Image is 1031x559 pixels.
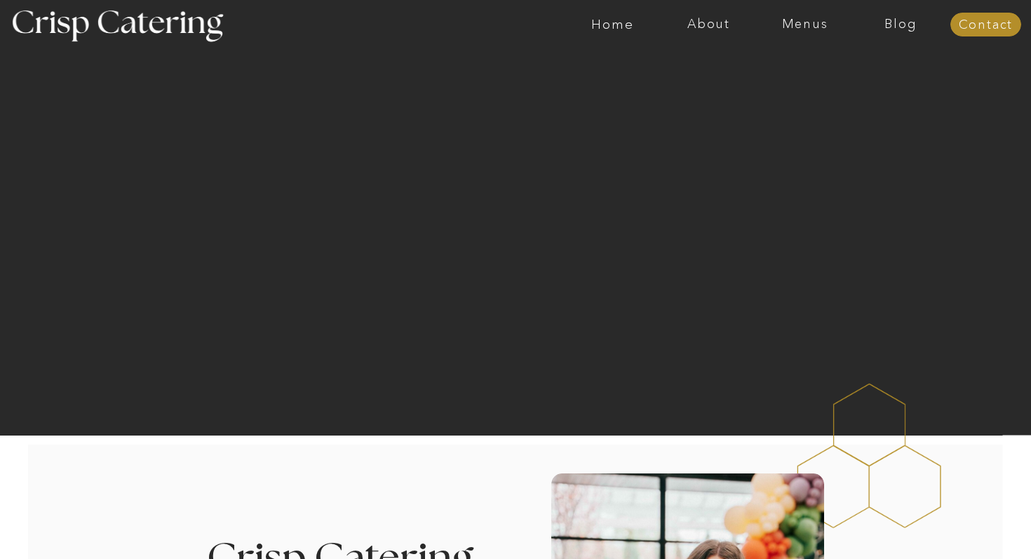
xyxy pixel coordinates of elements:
[950,18,1021,32] a: Contact
[565,18,661,32] a: Home
[661,18,757,32] a: About
[757,18,853,32] a: Menus
[853,18,949,32] a: Blog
